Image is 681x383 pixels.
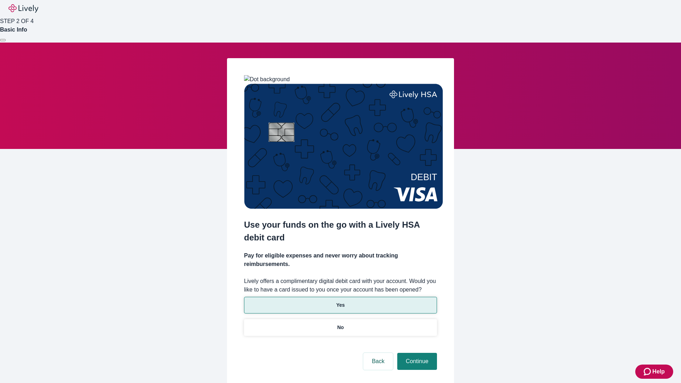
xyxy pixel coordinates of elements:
[244,319,437,336] button: No
[244,75,290,84] img: Dot background
[244,277,437,294] label: Lively offers a complimentary digital debit card with your account. Would you like to have a card...
[244,251,437,268] h4: Pay for eligible expenses and never worry about tracking reimbursements.
[635,365,673,379] button: Zendesk support iconHelp
[244,297,437,313] button: Yes
[652,367,665,376] span: Help
[337,324,344,331] p: No
[244,84,443,209] img: Debit card
[644,367,652,376] svg: Zendesk support icon
[397,353,437,370] button: Continue
[9,4,38,13] img: Lively
[336,301,345,309] p: Yes
[363,353,393,370] button: Back
[244,218,437,244] h2: Use your funds on the go with a Lively HSA debit card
